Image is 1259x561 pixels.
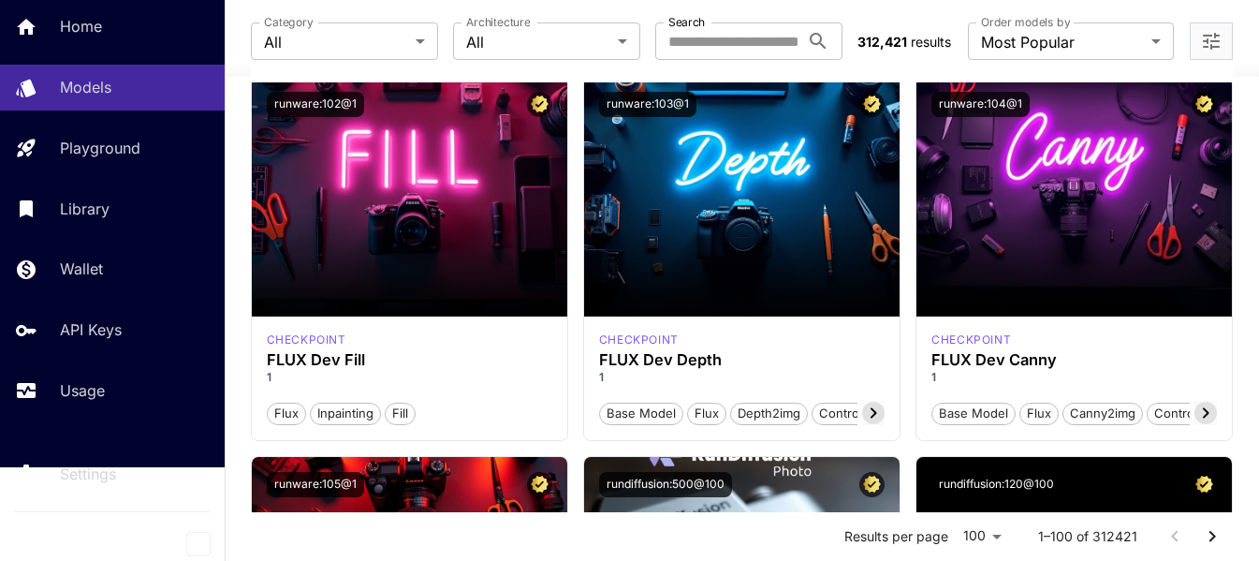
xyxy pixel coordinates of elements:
[1019,401,1059,425] button: Flux
[60,76,111,98] p: Models
[60,463,116,485] p: Settings
[599,351,885,369] h3: FLUX Dev Depth
[527,92,552,117] button: Certified Model – Vetted for best performance and includes a commercial license.
[981,31,1144,53] span: Most Popular
[1200,30,1222,53] button: Open more filters
[264,31,408,53] span: All
[812,401,888,425] button: controlnet
[1020,405,1058,423] span: Flux
[1148,405,1222,423] span: controlnet
[599,401,683,425] button: Base model
[60,258,103,280] p: Wallet
[812,405,887,423] span: controlnet
[466,14,530,30] label: Architecture
[60,318,122,341] p: API Keys
[931,351,1217,369] h3: FLUX Dev Canny
[1193,518,1231,555] button: Go to next page
[687,401,726,425] button: Flux
[859,472,885,497] button: Certified Model – Vetted for best performance and includes a commercial license.
[267,332,346,348] p: checkpoint
[200,527,225,561] div: Collapse sidebar
[60,379,105,402] p: Usage
[931,401,1016,425] button: Base model
[931,92,1030,117] button: runware:104@1
[267,332,346,348] div: FLUX.1 D
[931,332,1011,348] div: FLUX.1 D
[60,198,110,220] p: Library
[1063,405,1142,423] span: canny2img
[932,405,1015,423] span: Base model
[386,405,415,423] span: Fill
[931,369,1217,386] p: 1
[599,92,696,117] button: runware:103@1
[599,369,885,386] p: 1
[600,405,682,423] span: Base model
[730,401,808,425] button: depth2img
[1062,401,1143,425] button: canny2img
[731,405,807,423] span: depth2img
[267,92,364,117] button: runware:102@1
[267,401,306,425] button: Flux
[931,332,1011,348] p: checkpoint
[844,527,948,546] p: Results per page
[267,369,552,386] p: 1
[668,14,705,30] label: Search
[311,405,380,423] span: Inpainting
[956,523,1008,550] div: 100
[60,137,140,159] p: Playground
[267,472,364,497] button: runware:105@1
[859,92,885,117] button: Certified Model – Vetted for best performance and includes a commercial license.
[385,401,416,425] button: Fill
[60,15,102,37] p: Home
[527,472,552,497] button: Certified Model – Vetted for best performance and includes a commercial license.
[599,472,732,497] button: rundiffusion:500@100
[599,332,679,348] div: FLUX.1 D
[268,405,305,423] span: Flux
[688,405,725,423] span: Flux
[466,31,610,53] span: All
[1038,527,1137,546] p: 1–100 of 312421
[911,34,951,50] span: results
[310,401,381,425] button: Inpainting
[1192,472,1217,497] button: Certified Model – Vetted for best performance and includes a commercial license.
[186,532,211,556] button: Collapse sidebar
[857,34,907,50] span: 312,421
[1192,92,1217,117] button: Certified Model – Vetted for best performance and includes a commercial license.
[931,472,1061,497] button: rundiffusion:120@100
[267,351,552,369] h3: FLUX Dev Fill
[1147,401,1223,425] button: controlnet
[264,14,314,30] label: Category
[599,332,679,348] p: checkpoint
[981,14,1070,30] label: Order models by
